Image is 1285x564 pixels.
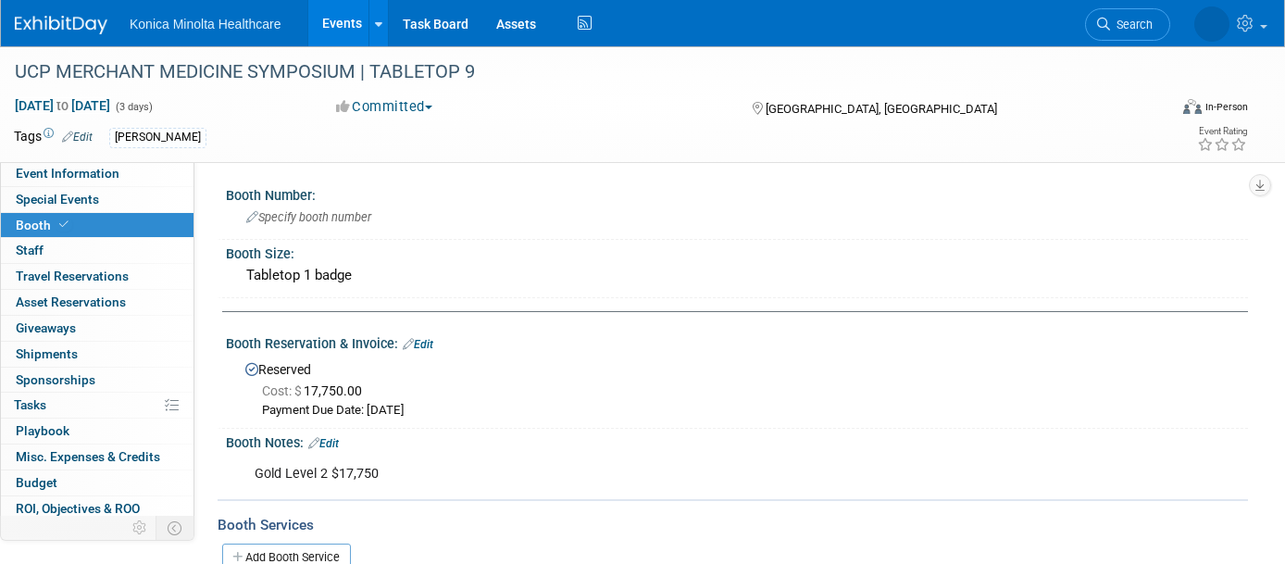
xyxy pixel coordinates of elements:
span: Cost: $ [262,383,304,398]
span: Giveaways [16,320,76,335]
span: ROI, Objectives & ROO [16,501,140,516]
span: Asset Reservations [16,295,126,309]
a: Sponsorships [1,368,193,393]
a: Search [1085,8,1170,41]
a: Shipments [1,342,193,367]
span: Special Events [16,192,99,207]
div: Event Format [1066,96,1248,124]
span: Booth [16,218,72,232]
span: Travel Reservations [16,269,129,283]
a: Travel Reservations [1,264,193,289]
div: Gold Level 2 $17,750 [242,456,1050,493]
img: ExhibitDay [15,16,107,34]
div: Booth Size: [226,240,1248,263]
a: Staff [1,238,193,263]
span: Specify booth number [246,210,371,224]
a: Edit [308,437,339,450]
span: 17,750.00 [262,383,369,398]
a: Tasks [1,393,193,418]
span: [GEOGRAPHIC_DATA], [GEOGRAPHIC_DATA] [766,102,997,116]
button: Committed [330,97,440,117]
div: In-Person [1204,100,1248,114]
a: ROI, Objectives & ROO [1,496,193,521]
a: Asset Reservations [1,290,193,315]
td: Personalize Event Tab Strip [124,516,156,540]
span: Search [1110,18,1153,31]
a: Budget [1,470,193,495]
i: Booth reservation complete [59,219,69,230]
span: [DATE] [DATE] [14,97,111,114]
a: Booth [1,213,193,238]
a: Edit [62,131,93,144]
td: Tags [14,127,93,148]
a: Playbook [1,419,193,444]
div: UCP MERCHANT MEDICINE SYMPOSIUM | TABLETOP 9 [8,56,1142,89]
span: Konica Minolta Healthcare [130,17,281,31]
a: Special Events [1,187,193,212]
a: Event Information [1,161,193,186]
div: [PERSON_NAME] [109,128,206,147]
div: Reserved [240,356,1234,420]
span: Misc. Expenses & Credits [16,449,160,464]
div: Booth Notes: [226,429,1248,453]
span: Sponsorships [16,372,95,387]
div: Tabletop 1 badge [240,261,1234,290]
a: Edit [403,338,433,351]
span: Staff [16,243,44,257]
span: Shipments [16,346,78,361]
div: Booth Reservation & Invoice: [226,330,1248,354]
span: Tasks [14,397,46,412]
div: Event Rating [1197,127,1247,136]
img: Format-Inperson.png [1183,99,1202,114]
span: to [54,98,71,113]
a: Giveaways [1,316,193,341]
div: Payment Due Date: [DATE] [262,402,1234,420]
div: Booth Services [218,515,1248,535]
a: Misc. Expenses & Credits [1,445,193,470]
span: Playbook [16,423,69,438]
td: Toggle Event Tabs [156,516,194,540]
span: Event Information [16,166,119,181]
span: (3 days) [114,101,153,113]
div: Booth Number: [226,182,1248,205]
img: Annette O'Mahoney [1194,6,1229,42]
span: Budget [16,475,57,490]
